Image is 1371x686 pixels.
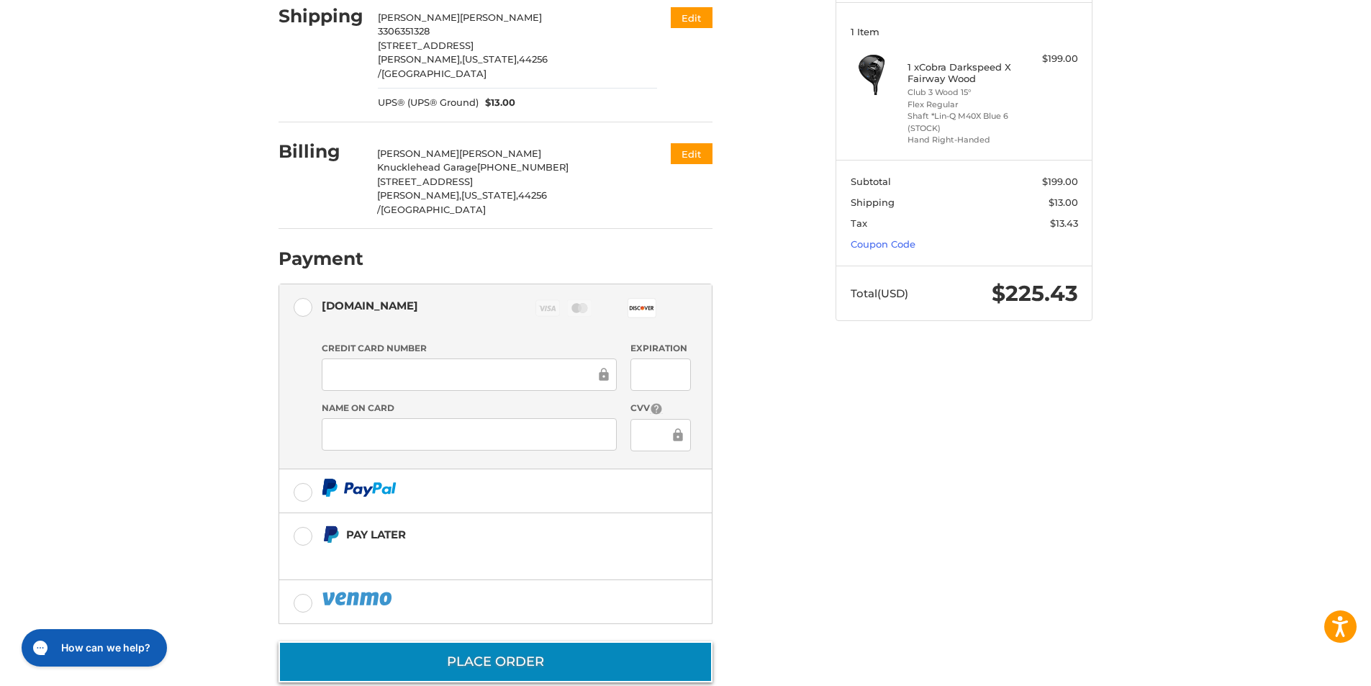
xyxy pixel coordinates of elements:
li: Shaft *Lin-Q M40X Blue 6 (STOCK) [908,110,1018,134]
span: 44256 / [378,53,548,79]
img: PayPal icon [322,590,395,608]
span: $13.43 [1050,217,1078,229]
span: [STREET_ADDRESS] [377,176,473,187]
iframe: Gorgias live chat messenger [14,624,171,672]
span: [GEOGRAPHIC_DATA] [381,204,486,215]
span: $13.00 [479,96,516,110]
span: 3306351328 [378,25,430,37]
span: [PERSON_NAME], [378,53,462,65]
span: [PERSON_NAME], [377,189,461,201]
h3: 1 Item [851,26,1078,37]
span: [US_STATE], [461,189,518,201]
span: [PERSON_NAME] [377,148,459,159]
div: [DOMAIN_NAME] [322,294,418,317]
h2: Billing [279,140,363,163]
span: [PHONE_NUMBER] [477,161,569,173]
li: Hand Right-Handed [908,134,1018,146]
img: PayPal icon [322,479,397,497]
span: [PERSON_NAME] [460,12,542,23]
button: Edit [671,143,712,164]
span: $13.00 [1049,197,1078,208]
label: CVV [630,402,690,415]
li: Flex Regular [908,99,1018,111]
span: [US_STATE], [462,53,519,65]
span: 44256 / [377,189,547,215]
h4: 1 x Cobra Darkspeed X Fairway Wood [908,61,1018,85]
span: Subtotal [851,176,891,187]
label: Name on Card [322,402,617,415]
span: [GEOGRAPHIC_DATA] [381,68,487,79]
span: UPS® (UPS® Ground) [378,96,479,110]
h2: Payment [279,248,363,270]
span: [PERSON_NAME] [378,12,460,23]
iframe: PayPal Message 1 [322,549,623,562]
label: Expiration [630,342,690,355]
span: $225.43 [992,280,1078,307]
img: Pay Later icon [322,525,340,543]
div: Pay Later [346,523,622,546]
h2: Shipping [279,5,363,27]
li: Club 3 Wood 15° [908,86,1018,99]
button: Edit [671,7,712,28]
a: Coupon Code [851,238,915,250]
span: $199.00 [1042,176,1078,187]
span: Knucklehead Garage [377,161,477,173]
span: Tax [851,217,867,229]
span: [PERSON_NAME] [459,148,541,159]
span: [STREET_ADDRESS] [378,40,474,51]
span: Total (USD) [851,286,908,300]
label: Credit Card Number [322,342,617,355]
span: Shipping [851,197,895,208]
button: Place Order [279,641,712,682]
div: $199.00 [1021,52,1078,66]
